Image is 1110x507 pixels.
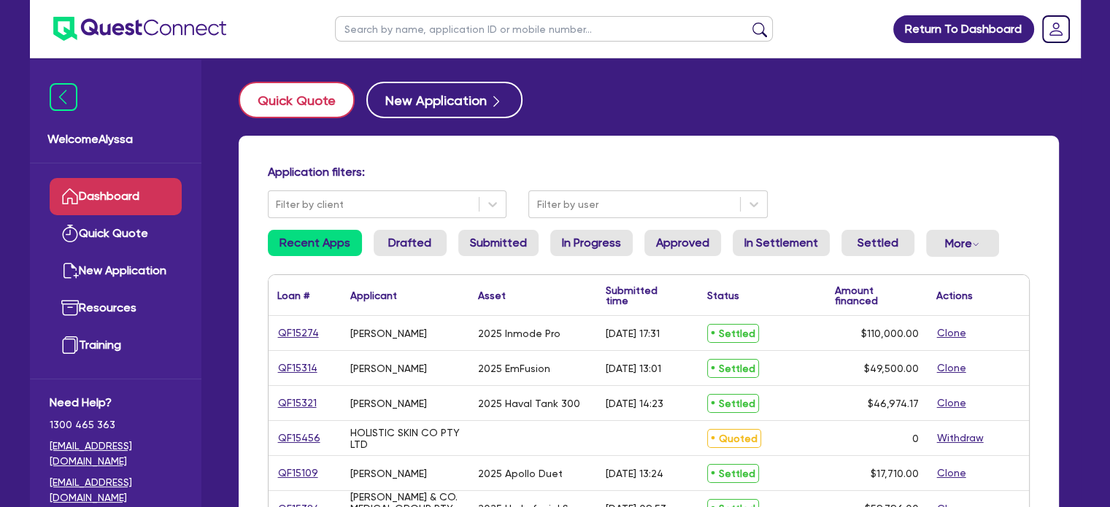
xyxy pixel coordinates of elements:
img: quest-connect-logo-blue [53,17,226,41]
span: Settled [707,359,759,378]
div: [PERSON_NAME] [350,398,427,409]
a: Return To Dashboard [893,15,1034,43]
div: Asset [478,290,506,301]
button: Quick Quote [239,82,355,118]
span: $46,974.17 [868,398,919,409]
div: [DATE] 13:24 [606,468,663,479]
div: [PERSON_NAME] [350,363,427,374]
input: Search by name, application ID or mobile number... [335,16,773,42]
div: Submitted time [606,285,677,306]
span: Settled [707,394,759,413]
img: training [61,336,79,354]
div: 2025 EmFusion [478,363,550,374]
span: $49,500.00 [864,363,919,374]
button: Dropdown toggle [926,230,999,257]
img: icon-menu-close [50,83,77,111]
a: QF15456 [277,430,321,446]
button: New Application [366,82,523,118]
a: In Settlement [733,230,830,256]
a: Approved [644,230,721,256]
a: [EMAIL_ADDRESS][DOMAIN_NAME] [50,475,182,506]
a: Dropdown toggle [1037,10,1075,48]
div: 0 [912,433,919,444]
a: Quick Quote [50,215,182,252]
a: Recent Apps [268,230,362,256]
img: new-application [61,262,79,279]
button: Withdraw [936,430,984,446]
button: Clone [936,325,967,341]
div: Applicant [350,290,397,301]
button: Clone [936,465,967,481]
span: Need Help? [50,394,182,411]
div: [DATE] 17:31 [606,328,660,339]
button: Clone [936,395,967,411]
span: 1300 465 363 [50,417,182,433]
span: Settled [707,464,759,483]
div: [DATE] 13:01 [606,363,661,374]
a: Submitted [458,230,539,256]
a: Quick Quote [239,82,366,118]
a: Resources [50,290,182,327]
a: Training [50,327,182,364]
div: Loan # [277,290,309,301]
button: Clone [936,360,967,376]
a: Dashboard [50,178,182,215]
div: Actions [936,290,973,301]
div: 2025 Inmode Pro [478,328,560,339]
span: Settled [707,324,759,343]
div: 2025 Haval Tank 300 [478,398,580,409]
img: quick-quote [61,225,79,242]
span: Quoted [707,429,761,448]
span: $110,000.00 [861,328,919,339]
div: [PERSON_NAME] [350,328,427,339]
span: Welcome Alyssa [47,131,184,148]
img: resources [61,299,79,317]
a: New Application [50,252,182,290]
div: 2025 Apollo Duet [478,468,563,479]
a: In Progress [550,230,633,256]
a: QF15314 [277,360,318,376]
div: HOLISTIC SKIN CO PTY LTD [350,427,460,450]
div: [PERSON_NAME] [350,468,427,479]
a: QF15274 [277,325,320,341]
a: Drafted [374,230,447,256]
a: [EMAIL_ADDRESS][DOMAIN_NAME] [50,438,182,469]
h4: Application filters: [268,165,1030,179]
span: $17,710.00 [871,468,919,479]
div: Amount financed [835,285,919,306]
div: [DATE] 14:23 [606,398,663,409]
a: QF15109 [277,465,319,481]
a: Settled [841,230,914,256]
a: QF15321 [277,395,317,411]
div: Status [707,290,739,301]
